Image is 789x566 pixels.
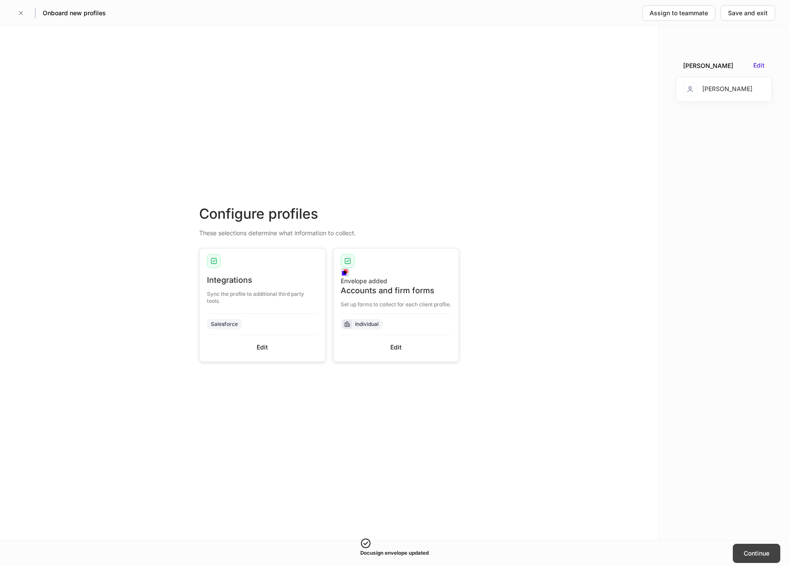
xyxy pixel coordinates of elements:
button: Edit [753,61,765,70]
h5: Docusign envelope updated [360,549,429,557]
div: Assign to teammate [650,9,708,17]
div: Integrations [207,275,318,285]
div: Set up forms to collect for each client profile. [341,296,452,308]
div: Sync the profile to additional third party tools. [207,285,318,305]
button: Edit [341,340,452,354]
div: Continue [744,549,769,558]
div: Individual [355,320,379,328]
button: Edit [207,340,318,354]
button: Continue [733,544,780,563]
button: Save and exit [721,5,775,21]
h5: Onboard new profiles [43,9,106,17]
div: These selections determine what information to collect. [199,224,459,237]
div: [PERSON_NAME] [683,61,733,70]
div: Envelope added [341,277,452,285]
div: Configure profiles [199,204,459,224]
button: Assign to teammate [642,5,715,21]
div: Save and exit [728,9,768,17]
div: Edit [257,343,268,352]
div: Accounts and firm forms [341,285,452,296]
div: [PERSON_NAME] [683,82,752,96]
div: Edit [390,343,402,352]
div: Salesforce [211,320,238,328]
